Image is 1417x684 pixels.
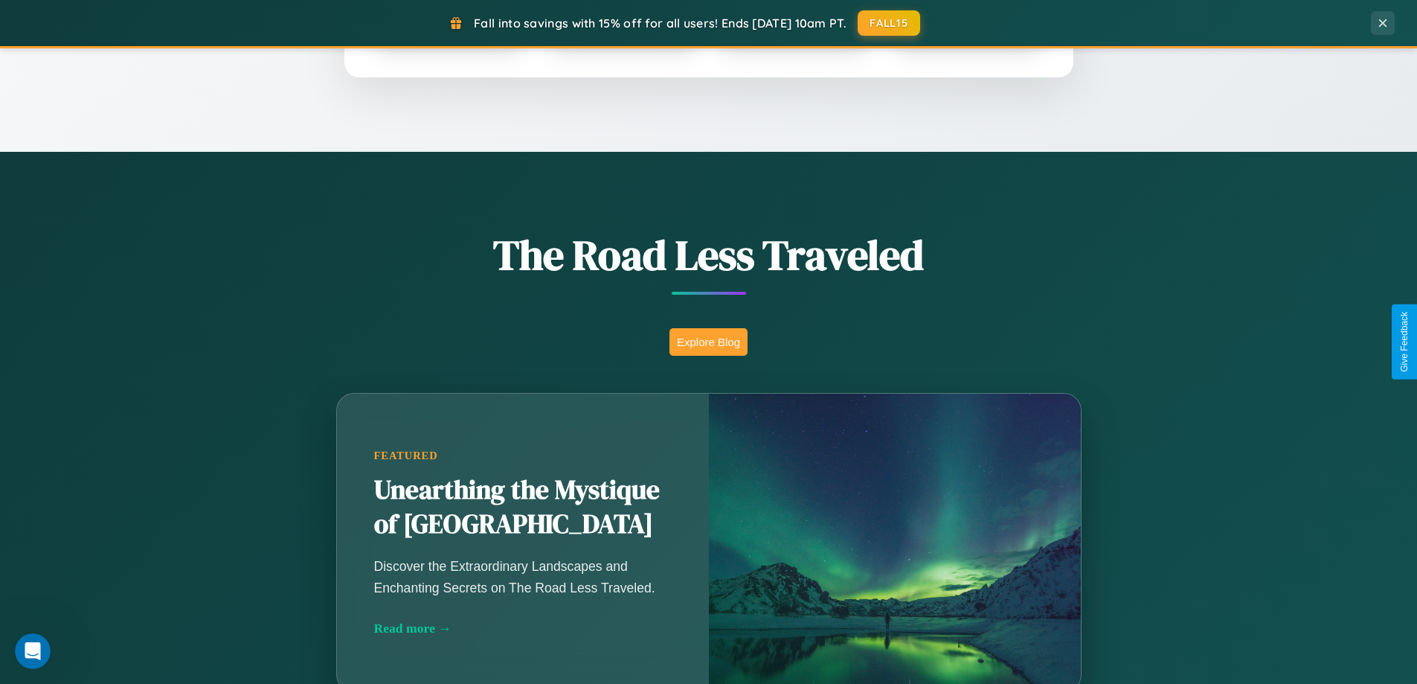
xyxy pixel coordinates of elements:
h1: The Road Less Traveled [263,226,1155,284]
iframe: Intercom live chat [15,633,51,669]
span: Fall into savings with 15% off for all users! Ends [DATE] 10am PT. [474,16,846,31]
button: Explore Blog [669,328,748,356]
p: Discover the Extraordinary Landscapes and Enchanting Secrets on The Road Less Traveled. [374,556,672,598]
button: FALL15 [858,10,920,36]
div: Read more → [374,621,672,636]
h2: Unearthing the Mystique of [GEOGRAPHIC_DATA] [374,473,672,542]
div: Give Feedback [1399,312,1410,372]
div: Featured [374,450,672,462]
